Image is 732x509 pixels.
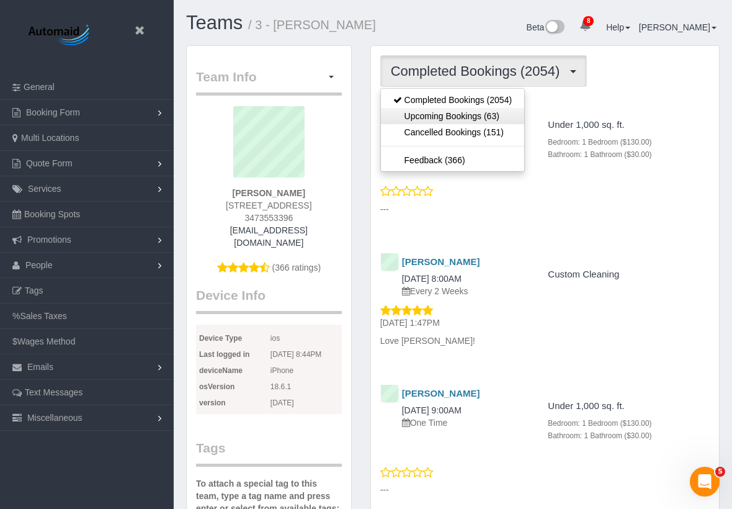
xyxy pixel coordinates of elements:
a: Teams [186,12,243,34]
img: Automaid Logo [22,22,99,50]
span: 3473553396 [244,213,293,223]
span: Completed Bookings (2054) [391,63,566,79]
span: Wages Method [17,336,76,346]
iframe: Intercom live chat [690,467,720,497]
legend: Tags [196,439,342,467]
h4: Under 1,000 sq. ft. [548,401,672,412]
span: Tags [25,286,43,295]
p: [DATE] 1:47PM [380,317,710,329]
span: [DATE] [270,395,342,411]
span: 5 [715,467,725,477]
a: [DATE] 8:00AM [402,274,462,284]
a: [PERSON_NAME] [402,256,480,267]
span: Booking Spots [24,209,80,219]
small: Bedroom: 1 Bedroom ($130.00) [548,419,651,428]
b: deviceName [199,366,243,375]
span: Miscellaneous [27,413,83,423]
p: One Time [402,417,527,429]
p: Love [PERSON_NAME]! [380,335,710,347]
a: [PERSON_NAME] [402,388,480,399]
a: Completed Bookings (2054) [381,92,524,108]
a: 8 [573,12,597,40]
small: Bathroom: 1 Bathroom ($30.00) [548,150,651,159]
span: Emails [27,362,53,372]
span: Multi Locations [21,133,79,143]
b: version [199,399,226,407]
a: [DATE] 9:00AM [402,405,462,415]
span: Sales Taxes [20,311,66,321]
span: Text Messages [25,387,83,397]
a: Beta [527,22,565,32]
p: --- [380,484,710,496]
button: Completed Bookings (2054) [380,55,587,87]
span: Booking Form [26,107,80,117]
small: Bedroom: 1 Bedroom ($130.00) [548,138,651,146]
a: Help [606,22,630,32]
span: Promotions [27,235,71,245]
a: Upcoming Bookings (63) [381,108,524,124]
legend: Team Info [196,68,342,96]
span: Services [28,184,61,194]
a: [EMAIL_ADDRESS][DOMAIN_NAME] [230,225,308,248]
span: Quote Form [26,158,73,168]
div: (366 ratings) [196,106,342,286]
p: --- [380,203,710,215]
span: 18.6.1 [270,379,342,395]
strong: [PERSON_NAME] [233,188,305,198]
img: New interface [544,20,565,36]
span: General [24,82,55,92]
b: osVersion [199,382,234,391]
b: Last logged in [199,350,249,359]
b: Device Type [199,334,242,343]
small: Bathroom: 1 Bathroom ($30.00) [548,431,651,440]
a: Feedback (366) [381,152,524,168]
span: [DATE] 8:44PM [270,346,342,363]
a: Cancelled Bookings (151) [381,124,524,140]
span: [STREET_ADDRESS] [226,200,311,210]
small: / 3 - [PERSON_NAME] [248,18,376,32]
span: iPhone [270,363,342,379]
p: Every 2 Weeks [402,285,527,297]
a: [PERSON_NAME] [639,22,716,32]
span: People [25,260,53,270]
h4: Under 1,000 sq. ft. [548,120,672,130]
h4: Custom Cleaning [548,269,672,280]
span: ios [270,330,342,346]
span: 8 [583,16,594,26]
